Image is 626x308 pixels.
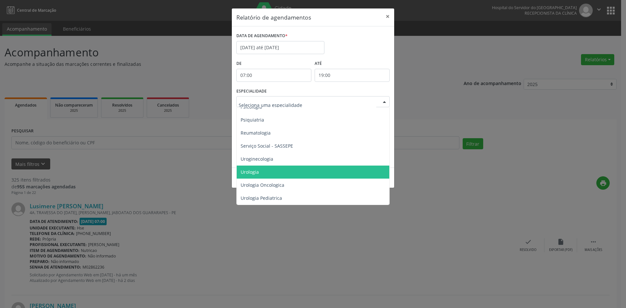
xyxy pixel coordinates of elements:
label: ESPECIALIDADE [236,86,267,96]
span: Urologia Oncologica [241,182,284,188]
label: DATA DE AGENDAMENTO [236,31,288,41]
input: Seleciona uma especialidade [239,98,376,111]
span: Uroginecologia [241,156,273,162]
label: ATÉ [315,59,390,69]
input: Selecione uma data ou intervalo [236,41,324,54]
label: De [236,59,311,69]
span: Urologia [241,169,259,175]
span: Psiquiatria [241,117,264,123]
span: Urologia Pediatrica [241,195,282,201]
input: Selecione o horário final [315,69,390,82]
input: Selecione o horário inicial [236,69,311,82]
span: Reumatologia [241,130,271,136]
h5: Relatório de agendamentos [236,13,311,22]
button: Close [381,8,394,24]
span: Serviço Social - SASSEPE [241,143,293,149]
